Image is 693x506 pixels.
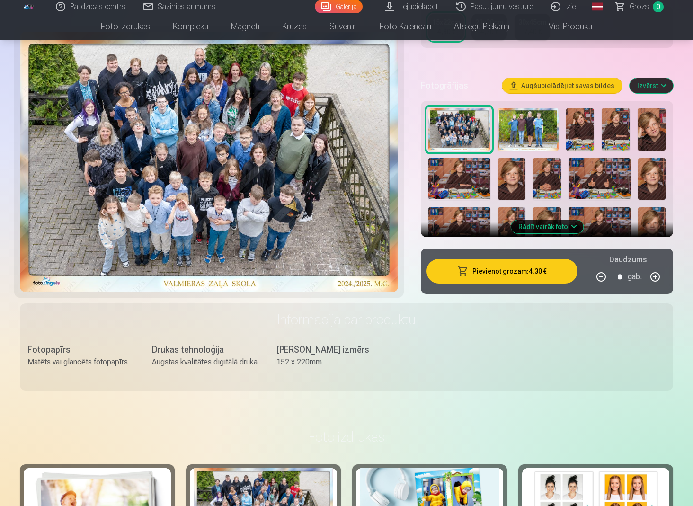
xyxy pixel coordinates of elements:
[426,259,577,284] button: Pievienot grozam:4,30 €
[630,1,649,12] span: Grozs
[522,13,604,40] a: Visi produkti
[609,254,647,266] h5: Daudzums
[27,343,133,356] div: Fotopapīrs
[630,78,673,93] button: Izvērst
[368,13,443,40] a: Foto kalendāri
[628,266,642,288] div: gab.
[653,1,664,12] span: 0
[276,356,382,368] div: 152 x 220mm
[511,220,583,233] button: Rādīt vairāk foto
[220,13,271,40] a: Magnēti
[27,428,666,445] h3: Foto izdrukas
[152,343,258,356] div: Drukas tehnoloģija
[27,311,666,328] h3: Informācija par produktu
[89,13,161,40] a: Foto izdrukas
[27,356,133,368] div: Matēts vai glancēts fotopapīrs
[152,356,258,368] div: Augstas kvalitātes digitālā druka
[276,343,382,356] div: [PERSON_NAME] izmērs
[502,78,622,93] button: Augšupielādējiet savas bildes
[443,13,522,40] a: Atslēgu piekariņi
[161,13,220,40] a: Komplekti
[318,13,368,40] a: Suvenīri
[421,79,495,92] h5: Fotogrāfijas
[271,13,318,40] a: Krūzes
[24,4,34,9] img: /fa1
